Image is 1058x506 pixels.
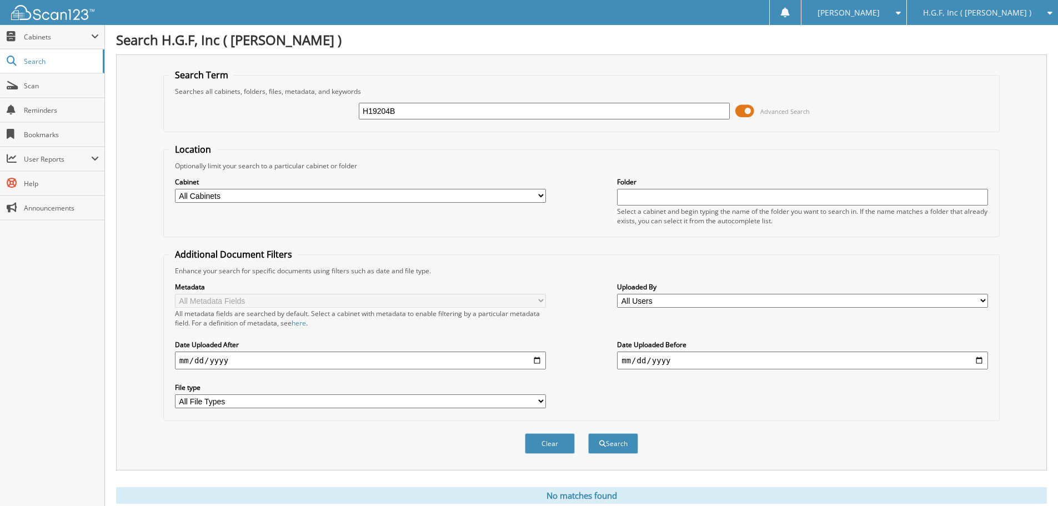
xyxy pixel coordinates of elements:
[617,340,988,349] label: Date Uploaded Before
[617,207,988,226] div: Select a cabinet and begin typing the name of the folder you want to search in. If the name match...
[24,106,99,115] span: Reminders
[24,57,97,66] span: Search
[175,383,546,392] label: File type
[617,352,988,369] input: end
[175,352,546,369] input: start
[24,154,91,164] span: User Reports
[24,32,91,42] span: Cabinets
[292,318,306,328] a: here
[169,87,994,96] div: Searches all cabinets, folders, files, metadata, and keywords
[24,203,99,213] span: Announcements
[11,5,94,20] img: scan123-logo-white.svg
[525,433,575,454] button: Clear
[169,248,298,260] legend: Additional Document Filters
[923,9,1031,16] span: H.G.F, Inc ( [PERSON_NAME] )
[24,179,99,188] span: Help
[588,433,638,454] button: Search
[175,282,546,292] label: Metadata
[116,31,1047,49] h1: Search H.G.F, Inc ( [PERSON_NAME] )
[24,130,99,139] span: Bookmarks
[175,309,546,328] div: All metadata fields are searched by default. Select a cabinet with metadata to enable filtering b...
[818,9,880,16] span: [PERSON_NAME]
[169,69,234,81] legend: Search Term
[175,177,546,187] label: Cabinet
[169,143,217,156] legend: Location
[169,266,994,275] div: Enhance your search for specific documents using filters such as date and file type.
[116,487,1047,504] div: No matches found
[169,161,994,171] div: Optionally limit your search to a particular cabinet or folder
[617,282,988,292] label: Uploaded By
[24,81,99,91] span: Scan
[760,107,810,116] span: Advanced Search
[175,340,546,349] label: Date Uploaded After
[617,177,988,187] label: Folder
